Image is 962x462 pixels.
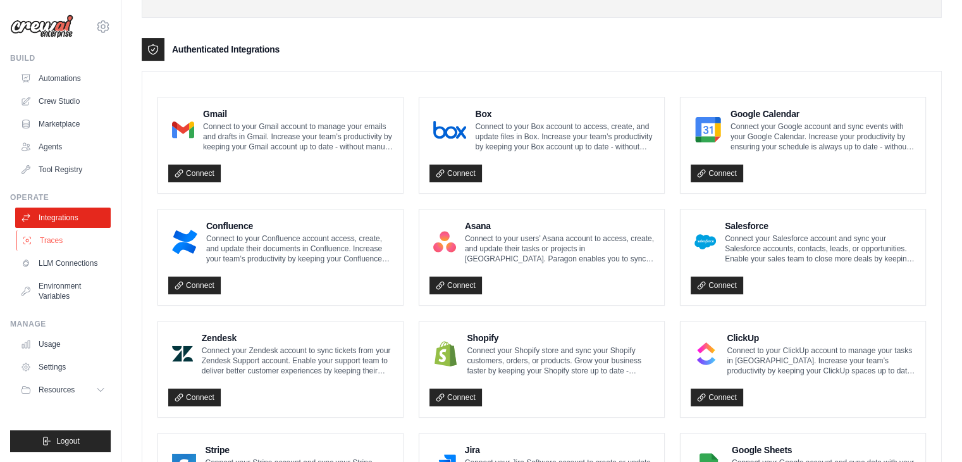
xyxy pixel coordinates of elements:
iframe: Chat Widget [899,401,962,462]
p: Connect to your ClickUp account to manage your tasks in [GEOGRAPHIC_DATA]. Increase your team’s p... [727,346,915,376]
a: Connect [429,389,482,406]
img: Box Logo [433,117,466,142]
div: Build [10,53,111,63]
p: Connect your Google account and sync events with your Google Calendar. Increase your productivity... [731,122,915,152]
img: Logo [10,15,73,39]
h4: Confluence [206,220,393,232]
a: LLM Connections [15,253,111,273]
p: Connect to your Gmail account to manage your emails and drafts in Gmail. Increase your team’s pro... [203,122,393,152]
button: Resources [15,380,111,400]
h4: Google Calendar [731,108,915,120]
h4: ClickUp [727,332,915,344]
a: Connect [168,277,221,294]
p: Connect to your Confluence account access, create, and update their documents in Confluence. Incr... [206,234,393,264]
img: Zendesk Logo [172,341,193,366]
h4: Salesforce [725,220,915,232]
a: Connect [691,389,743,406]
div: Manage [10,319,111,329]
a: Connect [168,389,221,406]
span: Logout [56,436,80,446]
a: Agents [15,137,111,157]
h4: Stripe [205,444,393,456]
a: Integrations [15,208,111,228]
h4: Gmail [203,108,393,120]
img: ClickUp Logo [694,341,718,366]
img: Salesforce Logo [694,229,716,254]
a: Connect [168,165,221,182]
button: Logout [10,430,111,452]
h4: Jira [465,444,654,456]
a: Environment Variables [15,276,111,306]
h4: Box [475,108,654,120]
a: Connect [691,277,743,294]
h4: Google Sheets [732,444,915,456]
p: Connect your Salesforce account and sync your Salesforce accounts, contacts, leads, or opportunit... [725,234,915,264]
h4: Asana [465,220,654,232]
h4: Zendesk [202,332,393,344]
a: Settings [15,357,111,377]
p: Connect to your Box account to access, create, and update files in Box. Increase your team’s prod... [475,122,654,152]
a: Connect [429,165,482,182]
a: Crew Studio [15,91,111,111]
p: Connect your Shopify store and sync your Shopify customers, orders, or products. Grow your busine... [467,346,654,376]
img: Gmail Logo [172,117,194,142]
a: Connect [691,165,743,182]
img: Shopify Logo [433,341,458,366]
a: Connect [429,277,482,294]
span: Resources [39,385,75,395]
div: Operate [10,192,111,203]
img: Confluence Logo [172,229,197,254]
h3: Authenticated Integrations [172,43,280,56]
a: Usage [15,334,111,354]
img: Google Calendar Logo [694,117,722,142]
a: Traces [16,230,112,251]
p: Connect your Zendesk account to sync tickets from your Zendesk Support account. Enable your suppo... [202,346,393,376]
a: Tool Registry [15,159,111,180]
a: Marketplace [15,114,111,134]
a: Automations [15,68,111,89]
p: Connect to your users’ Asana account to access, create, and update their tasks or projects in [GE... [465,234,654,264]
img: Asana Logo [433,229,456,254]
h4: Shopify [467,332,654,344]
